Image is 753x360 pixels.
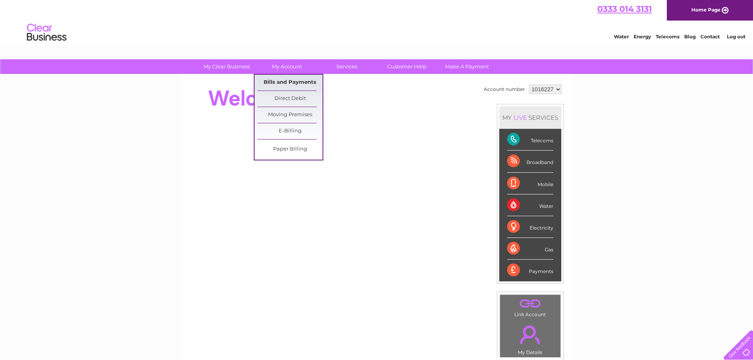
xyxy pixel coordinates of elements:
[507,151,553,172] div: Broadband
[26,21,67,45] img: logo.png
[502,297,559,311] a: .
[597,4,659,14] a: 0333 014 3131
[190,4,564,38] div: Clear Business is a trading name of Verastar Limited (registered in [GEOGRAPHIC_DATA] No. 3667643...
[499,106,561,129] div: MY SERVICES
[254,59,319,74] a: My Account
[614,34,629,40] a: Water
[656,34,679,40] a: Telecoms
[482,83,527,96] td: Account number
[507,238,553,260] div: Gas
[257,75,323,90] a: Bills and Payments
[257,107,323,123] a: Moving Premises
[727,34,745,40] a: Log out
[257,141,323,157] a: Paper Billing
[257,123,323,139] a: E-Billing
[512,114,528,121] div: LIVE
[314,59,379,74] a: Services
[634,34,651,40] a: Energy
[500,294,561,319] td: Link Account
[684,34,696,40] a: Blog
[507,216,553,238] div: Electricity
[507,173,553,194] div: Mobile
[502,321,559,349] a: .
[500,319,561,358] td: My Details
[434,59,500,74] a: Make A Payment
[507,194,553,216] div: Water
[507,129,553,151] div: Telecoms
[257,91,323,107] a: Direct Debit
[374,59,440,74] a: Customer Help
[507,260,553,281] div: Payments
[194,59,259,74] a: My Clear Business
[700,34,720,40] a: Contact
